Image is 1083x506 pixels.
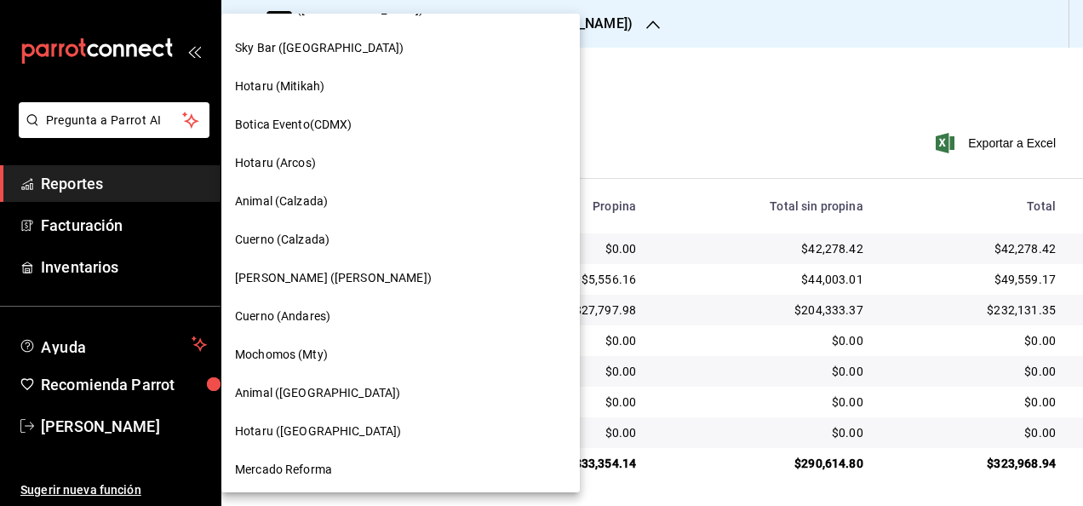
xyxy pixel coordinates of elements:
[235,78,324,95] span: Hotaru (Mitikah)
[235,193,328,210] span: Animal (Calzada)
[221,374,580,412] div: Animal ([GEOGRAPHIC_DATA])
[235,308,330,325] span: Cuerno (Andares)
[221,412,580,451] div: Hotaru ([GEOGRAPHIC_DATA])
[221,106,580,144] div: Botica Evento(CDMX)
[235,116,352,134] span: Botica Evento(CDMX)
[221,144,580,182] div: Hotaru (Arcos)
[235,231,329,249] span: Cuerno (Calzada)
[221,336,580,374] div: Mochomos (Mty)
[221,297,580,336] div: Cuerno (Andares)
[221,221,580,259] div: Cuerno (Calzada)
[235,269,432,287] span: [PERSON_NAME] ([PERSON_NAME])
[221,451,580,489] div: Mercado Reforma
[221,29,580,67] div: Sky Bar ([GEOGRAPHIC_DATA])
[221,182,580,221] div: Animal (Calzada)
[235,39,404,57] span: Sky Bar ([GEOGRAPHIC_DATA])
[221,67,580,106] div: Hotaru (Mitikah)
[235,154,316,172] span: Hotaru (Arcos)
[235,423,401,440] span: Hotaru ([GEOGRAPHIC_DATA])
[235,384,400,402] span: Animal ([GEOGRAPHIC_DATA])
[235,346,328,364] span: Mochomos (Mty)
[235,461,332,479] span: Mercado Reforma
[221,259,580,297] div: [PERSON_NAME] ([PERSON_NAME])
